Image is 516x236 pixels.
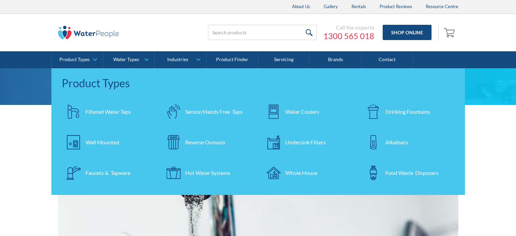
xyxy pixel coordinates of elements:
a: Water Types [103,51,154,68]
a: Servicing [258,51,310,68]
a: Reverse Osmosis [161,130,255,154]
a: Product Finder [207,51,258,68]
input: Search products [208,25,317,40]
div: Alkalisers [385,138,408,146]
a: 1300 565 018 [323,31,374,41]
div: Reverse Osmosis [185,138,225,146]
img: The Water People [58,26,119,39]
a: Drinking Fountains [362,100,455,124]
a: Alkalisers [362,130,455,154]
div: Water Types [113,57,139,62]
div: Wall Mounted [85,138,119,146]
div: Whole House [285,169,317,177]
a: Food Waste Disposers [362,161,455,185]
a: Shop Online [383,25,432,40]
nav: Product Types [52,68,465,195]
img: shopping cart [444,27,457,38]
a: Brands [310,51,361,68]
div: Drinking Fountains [385,108,430,116]
div: Filtered Water Taps [85,108,131,116]
a: Wall Mounted [62,130,155,154]
a: Faucets & Tapware [62,161,155,185]
div: Water Coolers [285,108,319,116]
div: Undersink Filters [285,138,326,146]
a: Hot Water Systems [161,161,255,185]
a: Water Coolers [262,100,355,124]
iframe: podium webchat widget bubble [448,202,516,236]
a: Open empty cart [442,24,458,41]
a: Industries [155,51,206,68]
div: Industries [167,57,188,62]
a: Sensor/Hands Free Taps [161,100,255,124]
a: Product Types [52,51,103,68]
div: Product Types [62,75,455,91]
div: Faucets & Tapware [85,169,130,177]
a: Undersink Filters [262,130,355,154]
div: Sensor/Hands Free Taps [185,108,243,116]
a: Whole House [262,161,355,185]
div: Product Types [59,57,90,62]
a: Contact [362,51,413,68]
iframe: podium webchat widget prompt [401,129,516,211]
div: Call the experts [323,24,374,31]
div: Food Waste Disposers [385,169,439,177]
div: Hot Water Systems [185,169,230,177]
a: Filtered Water Taps [62,100,155,124]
